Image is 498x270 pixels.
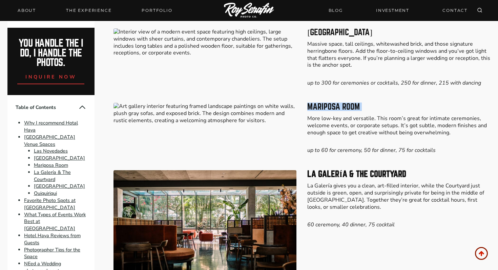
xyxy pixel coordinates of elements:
[34,183,85,190] a: [GEOGRAPHIC_DATA]
[325,4,472,16] nav: Secondary Navigation
[16,104,78,111] span: Table of Contents
[24,232,81,246] a: Hotel Haya Reviews from Guests
[372,4,413,16] a: INVESTMENT
[34,190,57,197] a: Quiquiriqui
[307,28,491,37] h3: [GEOGRAPHIC_DATA]
[34,155,85,161] a: [GEOGRAPHIC_DATA]
[113,103,297,124] img: Hotel Haya Ybor City Wedding Guide 4
[307,147,436,154] em: up to 60 for ceremony, 50 for dinner, 75 for cocktails
[307,170,406,178] strong: La Galería & The Courtyard
[24,134,75,148] a: [GEOGRAPHIC_DATA] Venue Spaces
[14,6,40,15] a: About
[78,103,86,111] button: Collapse Table of Contents
[62,6,116,15] a: THE EXPERIENCE
[307,41,491,69] p: Massive space, tall ceilings, whitewashed brick, and those signature herringbone floors. Add the ...
[24,197,76,211] a: Favorite Photo Spots at [GEOGRAPHIC_DATA]
[438,4,472,16] a: CONTACT
[34,169,71,183] a: La Galería & The Courtyard
[25,73,76,80] span: inquire now
[113,28,297,57] img: Hotel Haya Ybor City Wedding Guide 3
[224,3,274,19] img: Logo of Roy Serafin Photo Co., featuring stylized text in white on a light background, representi...
[34,162,68,168] a: Mariposa Room
[475,6,484,15] button: View Search Form
[34,148,68,155] a: Las Novedades
[24,246,80,260] a: Photographer Tips for the Space
[15,39,87,68] h2: You handle the i do, I handle the photos.
[307,115,491,136] p: More low-key and versatile. This room’s great for intimate ceremonies, welcome events, or corpora...
[307,79,481,87] em: up to 300 for ceremonies or cocktails, 250 for dinner, 215 with dancing
[307,103,491,111] h3: Mariposa Room
[307,182,491,210] p: La Galería gives you a clean, art-filled interior, while the Courtyard just outside is green, ope...
[14,6,177,15] nav: Primary Navigation
[24,211,86,232] a: What Types of Events Work Best at [GEOGRAPHIC_DATA]
[475,247,488,260] a: Scroll to top
[307,221,395,228] em: 60 ceremony, 40 dinner, 75 cocktail
[17,68,84,84] a: inquire now
[325,4,347,16] a: BLOG
[138,6,176,15] a: Portfolio
[24,119,78,133] a: Why I recommend Hotal Haya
